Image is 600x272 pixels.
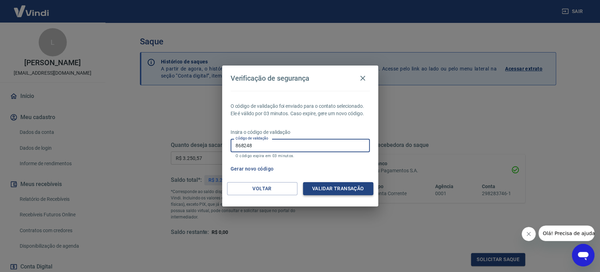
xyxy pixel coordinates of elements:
p: O código de validação foi enviado para o contato selecionado. Ele é válido por 03 minutos. Caso e... [231,103,370,117]
label: Código de validação [236,136,268,141]
iframe: Fechar mensagem [522,227,536,241]
button: Voltar [227,182,297,195]
iframe: Mensagem da empresa [538,225,594,241]
iframe: Botão para abrir a janela de mensagens [572,244,594,266]
p: Insira o código de validação [231,129,370,136]
h4: Verificação de segurança [231,74,310,82]
button: Validar transação [303,182,373,195]
span: Olá! Precisa de ajuda? [4,5,59,11]
button: Gerar novo código [228,162,277,175]
p: O código expira em 03 minutos. [236,154,365,158]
